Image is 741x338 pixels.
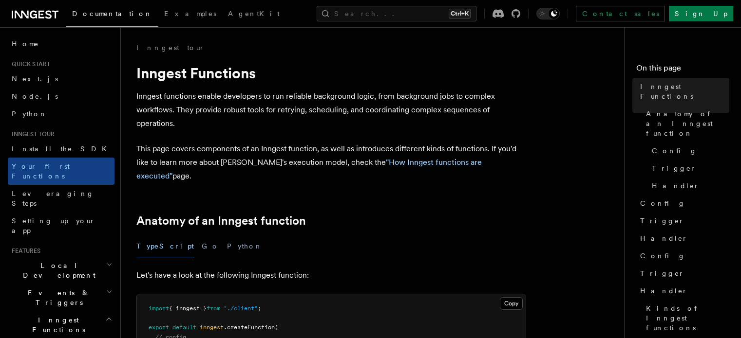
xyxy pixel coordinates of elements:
span: Next.js [12,75,58,83]
a: Inngest Functions [636,78,729,105]
a: Trigger [648,160,729,177]
span: AgentKit [228,10,280,18]
span: import [149,305,169,312]
span: inngest [200,324,224,331]
button: Python [227,235,263,257]
a: Contact sales [576,6,665,21]
span: Features [8,247,40,255]
span: Inngest Functions [8,315,105,335]
span: Trigger [640,268,684,278]
a: Anatomy of an Inngest function [642,105,729,142]
a: Home [8,35,114,53]
p: This page covers components of an Inngest function, as well as introduces different kinds of func... [136,142,526,183]
span: Your first Functions [12,162,70,180]
span: "./client" [224,305,258,312]
span: { inngest } [169,305,207,312]
span: Trigger [652,163,696,173]
a: Config [636,247,729,265]
a: Next.js [8,70,114,88]
span: Quick start [8,60,50,68]
span: Examples [164,10,216,18]
kbd: Ctrl+K [449,9,471,18]
span: Config [640,251,685,261]
span: Documentation [72,10,152,18]
a: Install the SDK [8,140,114,158]
span: Config [640,198,685,208]
a: Handler [636,282,729,300]
span: Config [652,146,697,156]
span: Trigger [640,216,684,226]
span: Inngest tour [8,130,55,138]
button: Local Development [8,257,114,284]
a: AgentKit [222,3,285,26]
a: Trigger [636,212,729,230]
button: Go [202,235,219,257]
a: Trigger [636,265,729,282]
a: Handler [648,177,729,195]
button: Toggle dark mode [536,8,560,19]
span: Handler [640,286,688,296]
span: .createFunction [224,324,275,331]
button: Search...Ctrl+K [317,6,476,21]
span: Local Development [8,261,106,280]
span: Install the SDK [12,145,113,153]
a: Node.js [8,88,114,105]
span: ( [275,324,278,331]
span: ; [258,305,261,312]
a: Sign Up [669,6,733,21]
a: Python [8,105,114,123]
p: Inngest functions enable developers to run reliable background logic, from background jobs to com... [136,89,526,130]
span: Leveraging Steps [12,190,94,207]
a: Examples [158,3,222,26]
a: Your first Functions [8,158,114,185]
p: Let's have a look at the following Inngest function: [136,268,526,282]
a: Inngest tour [136,43,205,53]
span: Setting up your app [12,217,95,234]
span: Events & Triggers [8,288,106,307]
span: Anatomy of an Inngest function [646,109,729,138]
span: Handler [652,181,700,191]
button: TypeScript [136,235,194,257]
a: Leveraging Steps [8,185,114,212]
span: Node.js [12,92,58,100]
span: from [207,305,220,312]
span: export [149,324,169,331]
button: Copy [500,297,523,310]
a: Documentation [66,3,158,27]
h4: On this page [636,62,729,78]
a: Config [636,195,729,212]
span: default [172,324,196,331]
a: Handler [636,230,729,247]
a: Config [648,142,729,160]
a: Anatomy of an Inngest function [136,214,306,228]
span: Kinds of Inngest functions [646,303,729,333]
span: Home [12,39,39,49]
h1: Inngest Functions [136,64,526,82]
button: Events & Triggers [8,284,114,311]
a: Kinds of Inngest functions [642,300,729,337]
span: Handler [640,233,688,243]
span: Inngest Functions [640,82,729,101]
span: Python [12,110,47,118]
a: Setting up your app [8,212,114,239]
